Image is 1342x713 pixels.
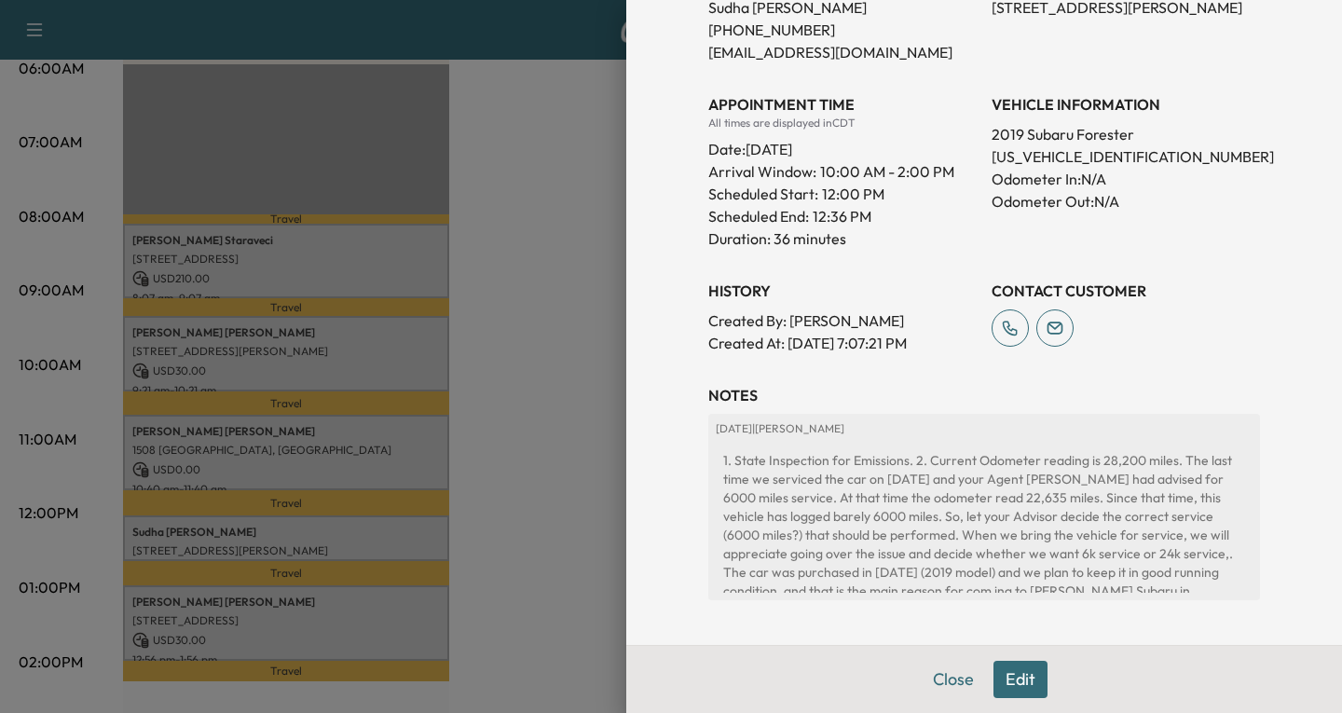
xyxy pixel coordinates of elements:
p: [PHONE_NUMBER] [708,19,977,41]
button: Edit [993,661,1048,698]
p: Duration: 36 minutes [708,227,977,250]
p: Odometer Out: N/A [992,190,1260,213]
p: [US_VEHICLE_IDENTIFICATION_NUMBER] [992,145,1260,168]
p: 12:00 PM [822,183,884,205]
p: Created At : [DATE] 7:07:21 PM [708,332,977,354]
div: 1. State Inspection for Emissions. 2. Current Odometer reading is 28,200 miles. The last time we ... [716,444,1253,593]
p: [EMAIL_ADDRESS][DOMAIN_NAME] [708,41,977,63]
p: Scheduled End: [708,205,809,227]
h3: History [708,280,977,302]
p: 12:36 PM [813,205,871,227]
p: [DATE] | [PERSON_NAME] [716,421,1253,436]
p: Created By : [PERSON_NAME] [708,309,977,332]
h3: NOTES [708,384,1260,406]
button: Close [921,661,986,698]
p: Scheduled Start: [708,183,818,205]
p: Arrival Window: [708,160,977,183]
div: All times are displayed in CDT [708,116,977,130]
div: Date: [DATE] [708,130,977,160]
h3: VEHICLE INFORMATION [992,93,1260,116]
span: 10:00 AM - 2:00 PM [820,160,954,183]
p: Odometer In: N/A [992,168,1260,190]
p: 2019 Subaru Forester [992,123,1260,145]
h3: APPOINTMENT TIME [708,93,977,116]
h3: CONTACT CUSTOMER [992,280,1260,302]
